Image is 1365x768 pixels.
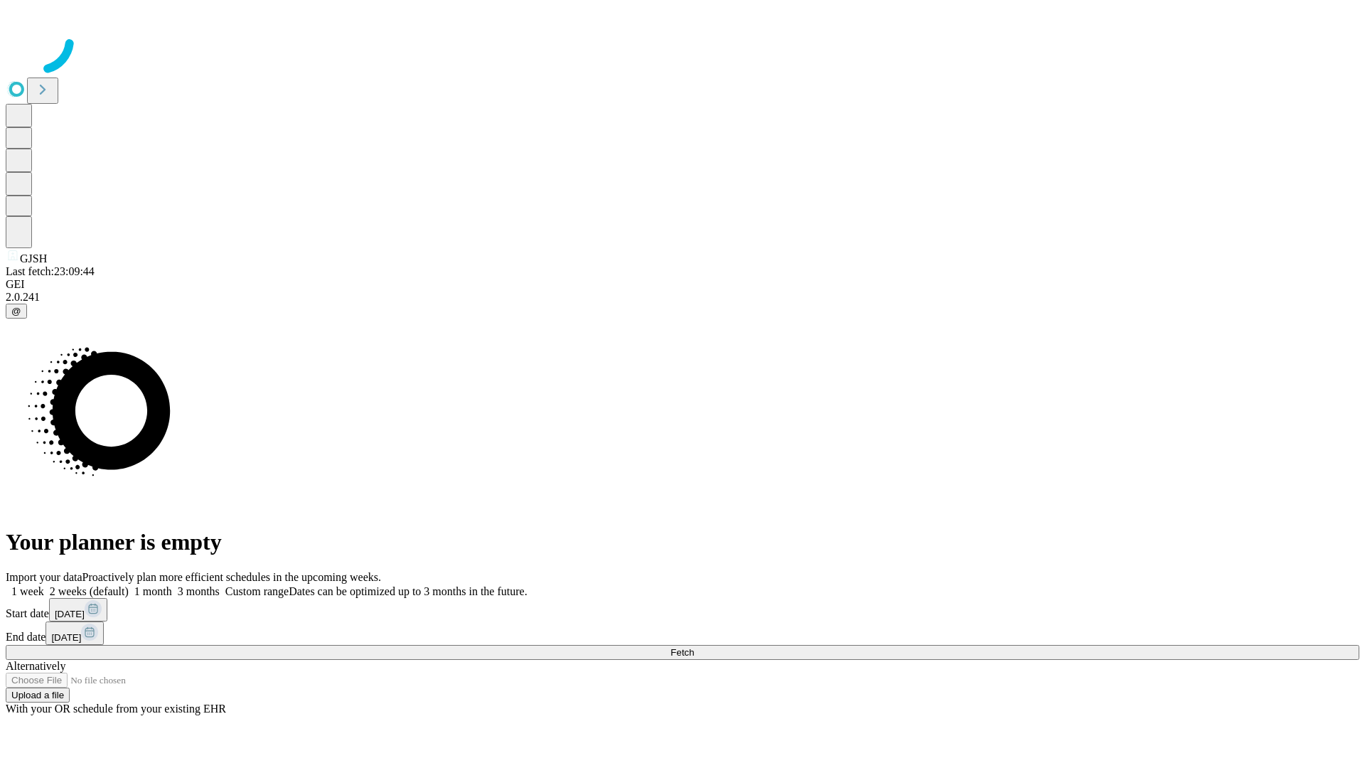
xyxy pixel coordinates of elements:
[6,598,1359,622] div: Start date
[45,622,104,645] button: [DATE]
[225,585,289,597] span: Custom range
[50,585,129,597] span: 2 weeks (default)
[6,291,1359,304] div: 2.0.241
[6,304,27,319] button: @
[6,622,1359,645] div: End date
[49,598,107,622] button: [DATE]
[20,252,47,265] span: GJSH
[55,609,85,619] span: [DATE]
[11,306,21,316] span: @
[6,703,226,715] span: With your OR schedule from your existing EHR
[6,529,1359,555] h1: Your planner is empty
[6,278,1359,291] div: GEI
[178,585,220,597] span: 3 months
[6,660,65,672] span: Alternatively
[51,632,81,643] span: [DATE]
[134,585,172,597] span: 1 month
[82,571,381,583] span: Proactively plan more efficient schedules in the upcoming weeks.
[289,585,527,597] span: Dates can be optimized up to 3 months in the future.
[6,265,95,277] span: Last fetch: 23:09:44
[670,647,694,658] span: Fetch
[6,571,82,583] span: Import your data
[11,585,44,597] span: 1 week
[6,688,70,703] button: Upload a file
[6,645,1359,660] button: Fetch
